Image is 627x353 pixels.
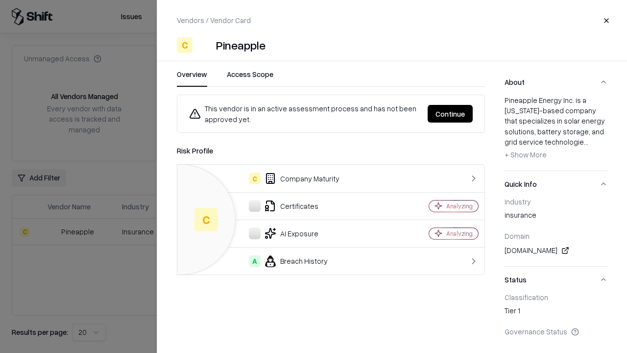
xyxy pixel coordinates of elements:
button: Quick Info [505,171,607,197]
img: Pineapple [196,37,212,53]
button: About [505,69,607,95]
div: Analyzing [446,202,473,210]
div: Certificates [185,200,395,212]
div: Breach History [185,255,395,267]
div: insurance [505,210,607,224]
div: C [249,173,261,184]
p: Vendors / Vendor Card [177,15,251,25]
div: [DOMAIN_NAME] [505,245,607,256]
div: About [505,95,607,171]
span: + Show More [505,150,547,159]
button: + Show More [505,147,547,163]
div: Domain [505,231,607,240]
button: Continue [428,105,473,123]
div: Analyzing [446,229,473,238]
div: C [177,37,193,53]
div: C [194,208,218,231]
div: Industry [505,197,607,206]
div: Quick Info [505,197,607,266]
div: Company Maturity [185,173,395,184]
button: Access Scope [227,69,273,87]
div: Risk Profile [177,145,485,156]
div: Governance Status [505,327,607,336]
div: Pineapple [216,37,265,53]
div: Pineapple Energy Inc. is a [US_STATE]-based company that specializes in solar energy solutions, b... [505,95,607,163]
button: Status [505,267,607,293]
div: This vendor is in an active assessment process and has not been approved yet. [189,103,420,125]
button: Overview [177,69,207,87]
div: A [249,255,261,267]
div: Tier 1 [505,305,607,319]
div: Classification [505,293,607,302]
span: ... [584,137,588,146]
div: AI Exposure [185,227,395,239]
